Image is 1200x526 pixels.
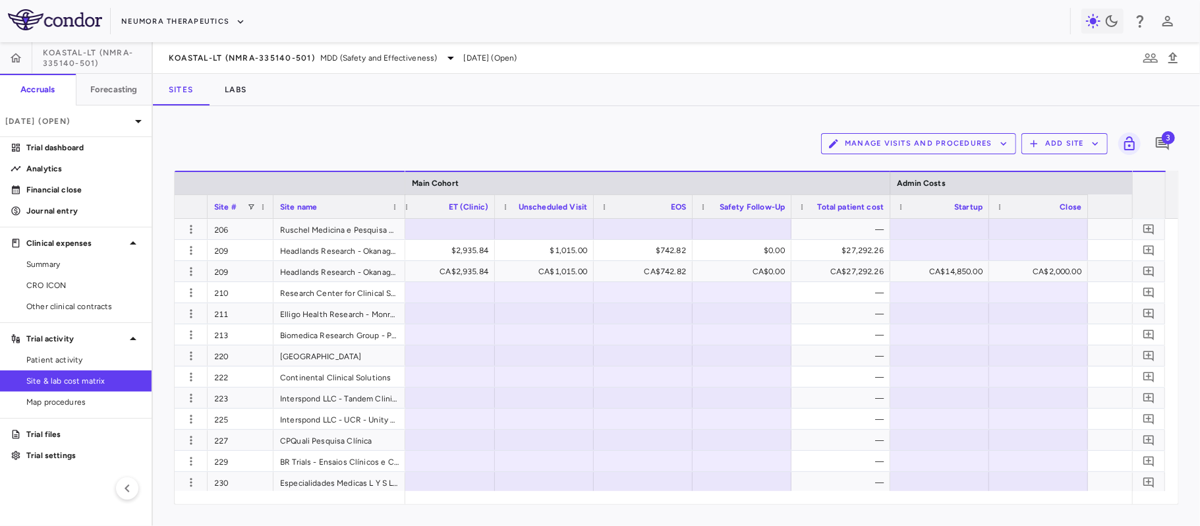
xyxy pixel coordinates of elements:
[1143,434,1155,446] svg: Add comment
[26,142,141,154] p: Trial dashboard
[1143,370,1155,383] svg: Add comment
[1140,431,1158,449] button: Add comment
[153,74,209,105] button: Sites
[1143,265,1155,278] svg: Add comment
[26,279,141,291] span: CRO ICON
[208,451,273,471] div: 229
[1143,244,1155,256] svg: Add comment
[448,202,488,212] span: ET (Clinic)
[208,472,273,492] div: 230
[954,202,983,212] span: Startup
[273,388,405,408] div: Interspond LLC - Tandem Clinical Research - [PERSON_NAME] Clinic
[273,345,405,366] div: [GEOGRAPHIC_DATA]
[273,430,405,450] div: CPQuali Pesquisa Clínica
[803,219,884,240] div: —
[26,163,141,175] p: Analytics
[803,282,884,303] div: —
[1021,133,1108,154] button: Add Site
[208,409,273,429] div: 225
[90,84,138,96] h6: Forecasting
[26,333,125,345] p: Trial activity
[803,324,884,345] div: —
[26,354,141,366] span: Patient activity
[464,52,517,64] span: [DATE] (Open)
[26,184,141,196] p: Financial close
[1162,131,1175,144] span: 3
[507,240,587,261] div: $1,015.00
[720,202,785,212] span: Safety Follow-Up
[704,240,785,261] div: $0.00
[43,47,152,69] span: KOASTAL-LT (NMRA-335140-501)
[1143,307,1155,320] svg: Add comment
[1143,286,1155,299] svg: Add comment
[507,261,587,282] div: CA$1,015.00
[208,366,273,387] div: 222
[518,202,587,212] span: Unscheduled Visit
[26,301,141,312] span: Other clinical contracts
[320,52,438,64] span: MDD (Safety and Effectiveness)
[273,303,405,324] div: Elligo Health Research - Monroe Biomedical Research
[803,430,884,451] div: —
[1140,452,1158,470] button: Add comment
[803,261,884,282] div: CA$27,292.26
[1143,413,1155,425] svg: Add comment
[817,202,884,212] span: Total patient cost
[1151,132,1174,155] button: Add comment
[26,205,141,217] p: Journal entry
[208,430,273,450] div: 227
[26,450,141,461] p: Trial settings
[208,261,273,281] div: 209
[606,261,686,282] div: CA$742.82
[273,472,405,492] div: Especialidades Medicas L Y S Limitada
[208,388,273,408] div: 223
[606,240,686,261] div: $742.82
[803,409,884,430] div: —
[8,9,102,30] img: logo-full-SnFGN8VE.png
[273,324,405,345] div: Biomedica Research Group - PsicoMedica, Clinical & Research Group
[20,84,55,96] h6: Accruals
[1140,410,1158,428] button: Add comment
[208,324,273,345] div: 213
[1001,261,1081,282] div: CA$2,000.00
[803,345,884,366] div: —
[26,375,141,387] span: Site & lab cost matrix
[1140,220,1158,238] button: Add comment
[1140,262,1158,280] button: Add comment
[169,53,315,63] span: KOASTAL-LT (NMRA-335140-501)
[214,202,237,212] span: Site #
[803,451,884,472] div: —
[671,202,686,212] span: EOS
[26,428,141,440] p: Trial files
[1143,476,1155,488] svg: Add comment
[704,261,785,282] div: CA$0.00
[1143,455,1155,467] svg: Add comment
[208,240,273,260] div: 209
[273,409,405,429] div: Interspond LLC - UCR - Unity Clinical Research
[208,345,273,366] div: 220
[208,219,273,239] div: 206
[408,240,488,261] div: $2,935.84
[26,237,125,249] p: Clinical expenses
[273,219,405,239] div: Ruschel Medicina e Pesquisa ClÃ­nica
[803,472,884,493] div: —
[1143,349,1155,362] svg: Add comment
[1140,283,1158,301] button: Add comment
[1143,328,1155,341] svg: Add comment
[1113,132,1141,155] span: Lock grid
[1140,326,1158,343] button: Add comment
[803,240,884,261] div: $27,292.26
[803,388,884,409] div: —
[273,282,405,303] div: Research Center for Clinical Studies
[1140,347,1158,365] button: Add comment
[897,179,946,188] span: Admin Costs
[26,258,141,270] span: Summary
[209,74,262,105] button: Labs
[1143,392,1155,404] svg: Add comment
[26,396,141,408] span: Map procedures
[121,11,245,32] button: Neumora Therapeutics
[208,282,273,303] div: 210
[1143,223,1155,235] svg: Add comment
[408,261,488,282] div: CA$2,935.84
[803,303,884,324] div: —
[902,261,983,282] div: CA$14,850.00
